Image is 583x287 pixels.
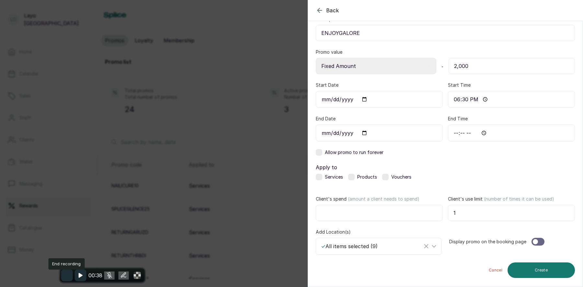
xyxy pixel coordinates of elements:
[326,6,339,14] span: Back
[441,63,443,70] span: -
[316,125,443,141] input: DD/MM/YY
[448,82,471,88] label: Start Time
[316,82,338,88] label: Start Date
[316,49,342,55] label: Promo value
[448,196,554,202] label: Client's use limit
[508,262,575,278] button: Create
[316,196,419,202] label: Client's spend
[357,174,377,180] span: Products
[316,229,351,235] label: Add Location(s)
[316,6,339,14] button: Back
[316,116,336,122] label: End Date
[422,242,430,250] button: Clear Selected
[484,196,554,202] span: (number of times it can be used)
[348,196,419,202] span: (amount a client needs to spend)
[448,116,468,122] label: End Time
[449,238,526,245] label: Display promo on the booking page
[449,58,575,74] input: 2
[484,262,508,278] button: Cancel
[325,174,343,180] span: Services
[325,149,383,156] span: Allow promo to run forever
[316,163,575,171] label: Apply to
[321,242,422,250] div: All items selected ( 9 )
[316,91,443,108] input: DD/MM/YY
[321,243,326,249] span: ✓
[391,174,411,180] span: Vouchers
[316,25,575,41] input: A brief description of this service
